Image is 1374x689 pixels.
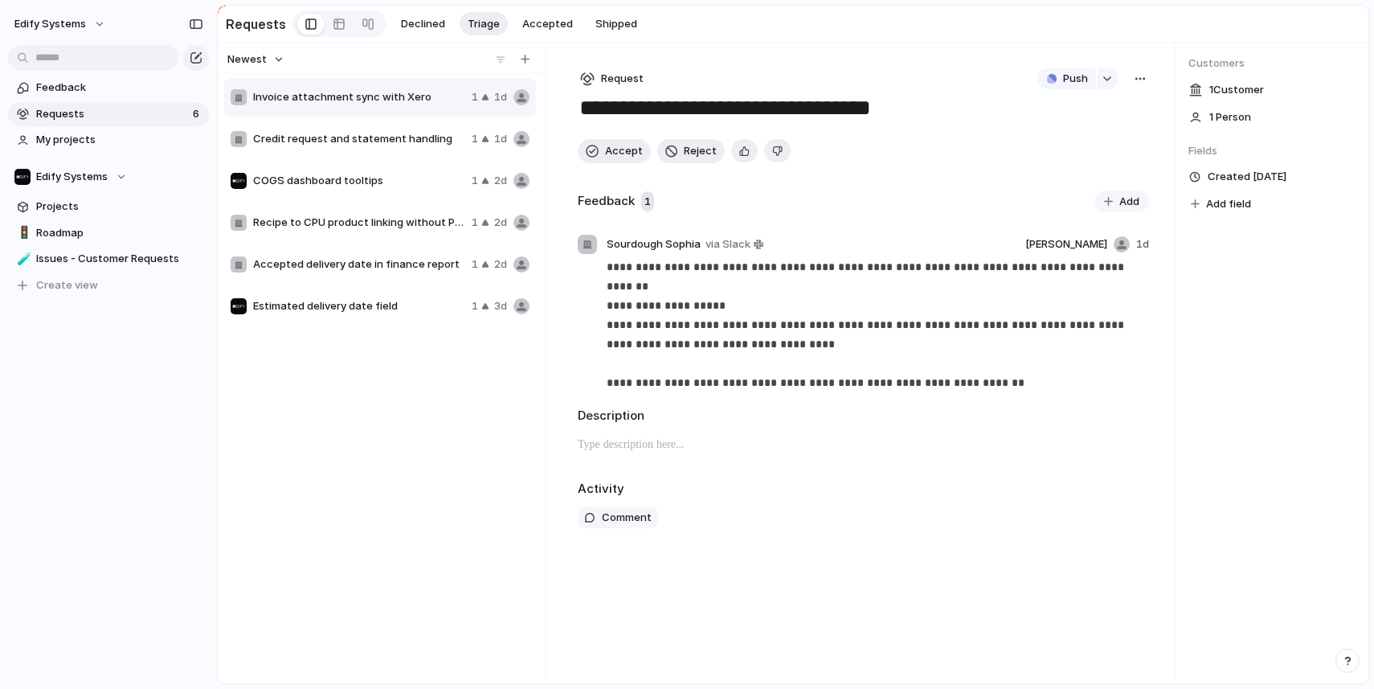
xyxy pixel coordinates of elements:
[36,251,203,267] span: Issues - Customer Requests
[578,407,1149,425] h2: Description
[1206,196,1251,212] span: Add field
[14,251,31,267] button: 🧪
[587,12,645,36] button: Shipped
[253,298,465,314] span: Estimated delivery date field
[601,71,644,87] span: Request
[8,195,209,219] a: Projects
[17,224,28,242] div: 🚦
[225,49,287,70] button: Newest
[705,236,750,252] span: via Slack
[684,143,717,159] span: Reject
[605,143,643,159] span: Accept
[472,256,478,273] span: 1
[8,221,209,245] a: 🚦Roadmap
[8,76,209,100] a: Feedback
[472,131,478,147] span: 1
[494,298,507,314] span: 3d
[36,132,203,148] span: My projects
[494,256,507,273] span: 2d
[253,215,465,231] span: Recipe to CPU product linking without Production requirement
[657,139,725,163] button: Reject
[578,68,646,89] button: Request
[401,16,445,32] span: Declined
[602,510,652,526] span: Comment
[1063,71,1088,87] span: Push
[578,507,658,528] button: Comment
[226,14,286,34] h2: Requests
[578,139,651,163] button: Accept
[1037,68,1096,89] button: Push
[8,247,209,271] a: 🧪Issues - Customer Requests
[253,173,465,189] span: COGS dashboard tooltips
[393,12,453,36] button: Declined
[1188,194,1253,215] button: Add field
[193,106,202,122] span: 6
[472,298,478,314] span: 1
[8,165,209,189] button: Edify Systems
[472,89,478,105] span: 1
[36,199,203,215] span: Projects
[1209,82,1264,98] span: 1 Customer
[7,11,114,37] button: Edify Systems
[8,273,209,297] button: Create view
[253,89,465,105] span: Invoice attachment sync with Xero
[472,215,478,231] span: 1
[253,256,465,273] span: Accepted delivery date in finance report
[36,106,188,122] span: Requests
[522,16,573,32] span: Accepted
[14,16,86,32] span: Edify Systems
[14,225,31,241] button: 🚦
[253,131,465,147] span: Credit request and statement handling
[8,102,209,126] a: Requests6
[1119,194,1139,210] span: Add
[1188,143,1356,159] span: Fields
[1025,236,1107,252] span: [PERSON_NAME]
[472,173,478,189] span: 1
[702,235,767,254] a: via Slack
[607,236,701,252] span: Sourdough Sophia
[494,131,507,147] span: 1d
[227,51,267,68] span: Newest
[36,80,203,96] span: Feedback
[595,16,637,32] span: Shipped
[8,128,209,152] a: My projects
[514,12,581,36] button: Accepted
[468,16,500,32] span: Triage
[36,225,203,241] span: Roadmap
[1094,191,1149,213] button: Add
[1209,109,1251,125] span: 1 Person
[1136,236,1149,252] span: 1d
[494,89,507,105] span: 1d
[578,480,624,498] h2: Activity
[1188,55,1356,72] span: Customers
[460,12,508,36] button: Triage
[641,191,654,212] span: 1
[578,192,635,211] h2: Feedback
[494,215,507,231] span: 2d
[17,250,28,269] div: 🧪
[494,173,507,189] span: 2d
[1208,169,1286,185] span: Created [DATE]
[36,169,108,185] span: Edify Systems
[36,277,98,293] span: Create view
